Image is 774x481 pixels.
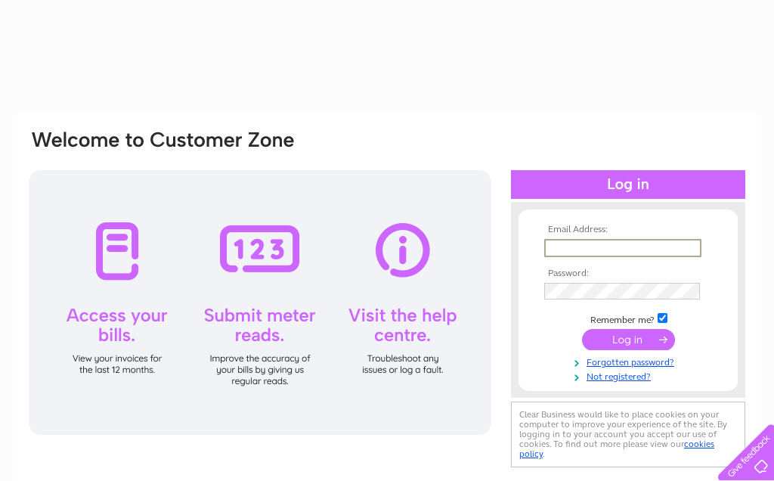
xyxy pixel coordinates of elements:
[582,329,675,350] input: Submit
[511,402,745,467] div: Clear Business would like to place cookies on your computer to improve your experience of the sit...
[519,439,714,459] a: cookies policy
[544,354,716,368] a: Forgotten password?
[544,368,716,383] a: Not registered?
[540,311,716,326] td: Remember me?
[540,268,716,279] th: Password:
[540,225,716,235] th: Email Address:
